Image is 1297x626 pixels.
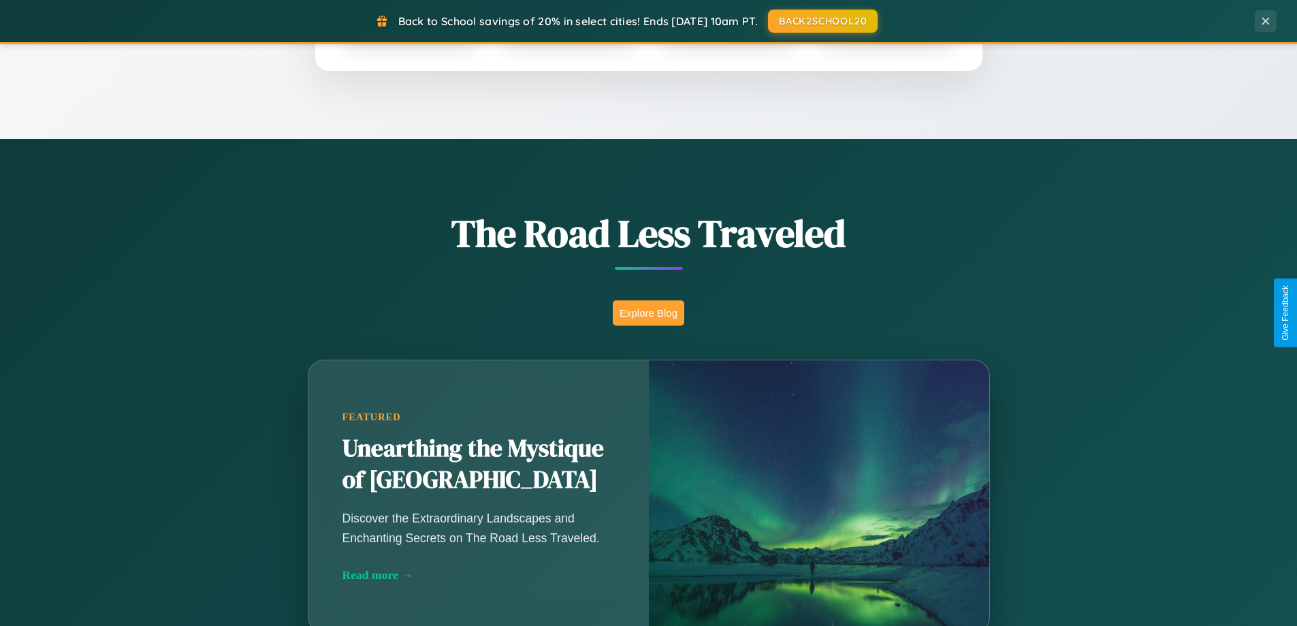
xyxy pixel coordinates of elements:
[613,300,684,326] button: Explore Blog
[398,14,758,28] span: Back to School savings of 20% in select cities! Ends [DATE] 10am PT.
[342,568,615,582] div: Read more →
[1281,285,1290,341] div: Give Feedback
[342,411,615,423] div: Featured
[342,509,615,547] p: Discover the Extraordinary Landscapes and Enchanting Secrets on The Road Less Traveled.
[768,10,878,33] button: BACK2SCHOOL20
[240,207,1057,260] h1: The Road Less Traveled
[342,433,615,496] h2: Unearthing the Mystique of [GEOGRAPHIC_DATA]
